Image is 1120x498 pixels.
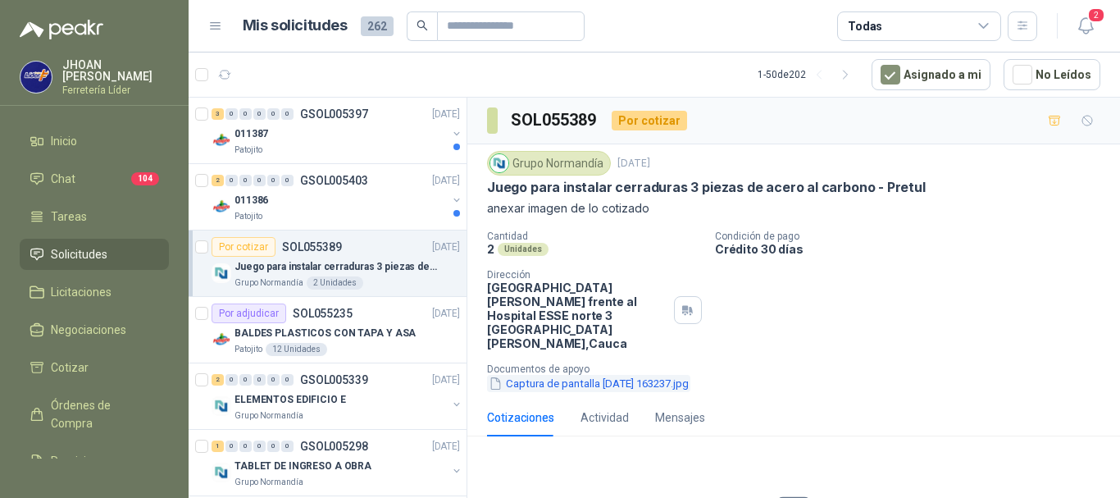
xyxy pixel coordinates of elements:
[432,107,460,122] p: [DATE]
[1004,59,1100,90] button: No Leídos
[487,199,1100,217] p: anexar imagen de lo cotizado
[212,237,275,257] div: Por cotizar
[234,193,268,208] p: 011386
[267,108,280,120] div: 0
[51,170,75,188] span: Chat
[300,374,368,386] p: GSOL005339
[872,59,990,90] button: Asignado a mi
[487,151,611,176] div: Grupo Normandía
[307,276,363,290] div: 2 Unidades
[253,374,266,386] div: 0
[212,441,224,452] div: 1
[234,210,262,223] p: Patojito
[212,175,224,186] div: 2
[239,108,252,120] div: 0
[212,130,231,150] img: Company Logo
[511,107,599,133] h3: SOL055389
[234,326,416,341] p: BALDES PLASTICOS CON TAPA Y ASA
[225,441,238,452] div: 0
[234,343,262,356] p: Patojito
[487,231,702,242] p: Cantidad
[225,108,238,120] div: 0
[432,372,460,388] p: [DATE]
[487,281,667,350] p: [GEOGRAPHIC_DATA][PERSON_NAME] frente al Hospital ESSE norte 3 [GEOGRAPHIC_DATA][PERSON_NAME] , C...
[487,242,494,256] p: 2
[51,132,77,150] span: Inicio
[20,201,169,232] a: Tareas
[51,208,87,226] span: Tareas
[417,20,428,31] span: search
[361,16,394,36] span: 262
[212,197,231,217] img: Company Logo
[51,321,126,339] span: Negociaciones
[267,175,280,186] div: 0
[234,259,439,275] p: Juego para instalar cerraduras 3 piezas de acero al carbono - Pretul
[243,14,348,38] h1: Mis solicitudes
[487,409,554,427] div: Cotizaciones
[239,441,252,452] div: 0
[212,396,231,416] img: Company Logo
[239,175,252,186] div: 0
[300,175,368,186] p: GSOL005403
[282,241,342,253] p: SOL055389
[758,62,858,88] div: 1 - 50 de 202
[487,179,926,196] p: Juego para instalar cerraduras 3 piezas de acero al carbono - Pretul
[234,276,303,290] p: Grupo Normandía
[212,171,463,223] a: 2 0 0 0 0 0 GSOL005403[DATE] Company Logo011386Patojito
[225,374,238,386] div: 0
[487,375,690,392] button: Captura de pantalla [DATE] 163237.jpg
[300,108,368,120] p: GSOL005397
[300,441,368,452] p: GSOL005298
[225,175,238,186] div: 0
[432,306,460,322] p: [DATE]
[234,409,303,423] p: Grupo Normandía
[234,126,268,142] p: 011387
[487,363,1113,375] p: Documentos de apoyo
[20,20,103,39] img: Logo peakr
[1071,11,1100,41] button: 2
[212,330,231,350] img: Company Logo
[20,239,169,270] a: Solicitudes
[20,163,169,194] a: Chat104
[20,126,169,157] a: Inicio
[617,156,650,171] p: [DATE]
[212,104,463,157] a: 3 0 0 0 0 0 GSOL005397[DATE] Company Logo011387Patojito
[655,409,705,427] div: Mensajes
[212,263,231,283] img: Company Logo
[432,439,460,455] p: [DATE]
[487,269,667,281] p: Dirección
[62,59,169,82] p: JHOAN [PERSON_NAME]
[715,231,1113,242] p: Condición de pago
[281,108,294,120] div: 0
[212,370,463,423] a: 2 0 0 0 0 0 GSOL005339[DATE] Company LogoELEMENTOS EDIFICIO EGrupo Normandía
[20,390,169,439] a: Órdenes de Compra
[20,352,169,383] a: Cotizar
[51,396,153,432] span: Órdenes de Compra
[20,445,169,477] a: Remisiones
[432,240,460,255] p: [DATE]
[51,452,112,470] span: Remisiones
[189,231,467,297] a: Por cotizarSOL055389[DATE] Company LogoJuego para instalar cerraduras 3 piezas de acero al carbon...
[267,374,280,386] div: 0
[281,175,294,186] div: 0
[51,283,112,301] span: Licitaciones
[490,154,508,172] img: Company Logo
[20,314,169,345] a: Negociaciones
[267,441,280,452] div: 0
[20,62,52,93] img: Company Logo
[234,476,303,489] p: Grupo Normandía
[266,343,327,356] div: 12 Unidades
[212,374,224,386] div: 2
[131,172,159,185] span: 104
[715,242,1113,256] p: Crédito 30 días
[612,111,687,130] div: Por cotizar
[253,175,266,186] div: 0
[212,108,224,120] div: 3
[498,243,549,256] div: Unidades
[293,308,353,319] p: SOL055235
[212,463,231,482] img: Company Logo
[432,173,460,189] p: [DATE]
[848,17,882,35] div: Todas
[62,85,169,95] p: Ferretería Líder
[234,459,371,474] p: TABLET DE INGRESO A OBRA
